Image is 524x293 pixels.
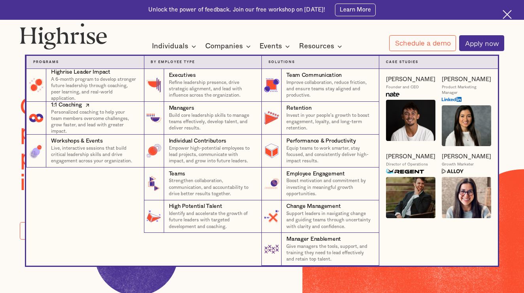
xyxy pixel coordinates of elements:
[286,236,341,244] div: Manager Enablement
[144,200,262,233] a: High Potential TalentIdentify and accelerate the growth of future leaders with targeted developme...
[20,222,75,240] a: Get started
[20,95,373,196] h1: Online leadership development program for growth-minded professionals in fast-paced industries
[286,112,372,132] p: Invest in your people’s growth to boost engagement, loyalty, and long-term retention.
[169,112,255,132] p: Build core leadership skills to manage teams effectively, develop talent, and deliver results.
[169,178,255,197] p: Strengthen collaboration, communication, and accountability to drive better results together.
[205,42,253,51] div: Companies
[299,42,334,51] div: Resources
[144,135,262,167] a: Individual ContributorsEmpower high-potential employees to lead projects, communicate with impact...
[51,137,103,145] div: Workshops & Events
[261,233,379,266] a: Manager EnablementGive managers the tools, support, and training they need to lead effectively an...
[286,145,372,165] p: Equip teams to work smarter, stay focused, and consistently deliver high-impact results.
[51,76,137,102] p: A 6-month program to develop stronger future leadership through coaching, peer learning, and real...
[144,102,262,135] a: ManagersBuild core leadership skills to manage teams effectively, develop talent, and deliver res...
[259,42,282,51] div: Events
[261,102,379,135] a: RetentionInvest in your people’s growth to boost engagement, loyalty, and long-term retention.
[169,203,222,211] div: High Potential Talent
[261,69,379,102] a: Team CommunicationImprove collaboration, reduce friction, and ensure teams stay aligned and produ...
[169,170,185,178] div: Teams
[286,170,345,178] div: Employee Engagement
[335,4,376,16] a: Learn More
[261,167,379,200] a: Employee EngagementBoost motivation and commitment by investing in meaningful growth opportunities.
[26,102,144,135] a: 1:1 CoachingPersonalized coaching to help your team members overcome challenges, grow faster, and...
[152,42,188,51] div: Individuals
[442,162,474,167] div: Growth Marketer
[25,43,499,266] nav: Companies
[20,23,108,49] img: Highrise logo
[442,153,491,160] a: [PERSON_NAME]
[442,85,491,95] div: Product Marketing Manager
[386,153,435,160] a: [PERSON_NAME]
[286,244,372,263] p: Give managers the tools, support, and training they need to lead effectively and retain top talent.
[26,69,144,102] a: Highrise Leader ImpactA 6-month program to develop stronger future leadership through coaching, p...
[51,145,137,165] p: Live, interactive sessions that build critical leadership skills and drive engagement across your...
[386,76,435,83] a: [PERSON_NAME]
[286,211,372,230] p: Support leaders in navigating change and guiding teams through uncertainty with clarity and confi...
[148,6,325,14] div: Unlock the power of feedback. Join our free workshop on [DATE]!
[442,76,491,83] a: [PERSON_NAME]
[169,72,196,80] div: Executives
[151,60,195,64] strong: By Employee Type
[169,137,227,145] div: Individual Contributors
[51,109,137,135] p: Personalized coaching to help your team members overcome challenges, grow faster, and lead with g...
[386,60,418,64] strong: Case Studies
[144,69,262,102] a: ExecutivesRefine leadership presence, drive strategic alignment, and lead with influence across t...
[152,42,199,51] div: Individuals
[503,10,512,19] img: Cross icon
[386,162,428,167] div: Director of Operations
[389,35,456,51] a: Schedule a demo
[33,60,59,64] strong: Programs
[286,72,342,80] div: Team Communication
[286,105,311,112] div: Retention
[144,167,262,200] a: TeamsStrengthen collaboration, communication, and accountability to drive better results together.
[299,42,344,51] div: Resources
[26,135,144,167] a: Workshops & EventsLive, interactive sessions that build critical leadership skills and drive enga...
[286,137,356,145] div: Performance & Productivity
[51,68,110,76] div: Highrise Leader Impact
[286,178,372,197] p: Boost motivation and commitment by investing in meaningful growth opportunities.
[169,145,255,165] p: Empower high-potential employees to lead projects, communicate with impact, and grow into future ...
[51,101,82,109] div: 1:1 Coaching
[261,200,379,233] a: Change ManagementSupport leaders in navigating change and guiding teams through uncertainty with ...
[169,211,255,230] p: Identify and accelerate the growth of future leaders with targeted development and coaching.
[459,35,504,51] a: Apply now
[205,42,243,51] div: Companies
[261,135,379,167] a: Performance & ProductivityEquip teams to work smarter, stay focused, and consistently deliver hig...
[169,105,194,112] div: Managers
[286,203,341,211] div: Change Management
[269,60,295,64] strong: Solutions
[259,42,292,51] div: Events
[386,85,419,90] div: Founder and CEO
[286,80,372,99] p: Improve collaboration, reduce friction, and ensure teams stay aligned and productive.
[169,80,255,99] p: Refine leadership presence, drive strategic alignment, and lead with influence across the organiz...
